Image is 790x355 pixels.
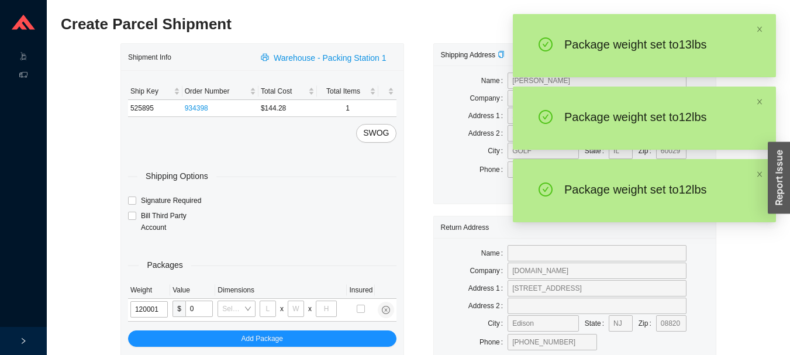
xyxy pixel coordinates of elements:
[564,182,739,197] div: Package weight set to 12 lb s
[242,333,283,344] span: Add Package
[363,126,389,140] span: SWOG
[317,83,379,100] th: Total Items sortable
[258,100,317,117] td: $144.28
[479,161,508,178] label: Phone
[260,301,276,317] input: L
[128,83,182,100] th: Ship Key sortable
[639,315,656,332] label: Zip
[468,280,508,297] label: Address 1
[128,330,396,347] button: Add Package
[468,125,508,142] label: Address 2
[756,98,763,105] span: close
[173,301,185,317] span: $
[378,83,396,100] th: undefined sortable
[136,210,213,233] span: Bill Third Party Account
[488,315,508,332] label: City
[481,245,508,261] label: Name
[308,303,312,315] div: x
[280,303,284,315] div: x
[139,259,191,272] span: Packages
[479,334,508,350] label: Phone
[756,26,763,33] span: close
[585,315,609,332] label: State
[170,282,215,299] th: Value
[539,110,553,126] span: check-circle
[258,83,317,100] th: Total Cost sortable
[468,108,508,124] label: Address 1
[215,282,347,299] th: Dimensions
[470,263,508,279] label: Company
[498,49,505,61] div: Copy
[137,170,216,183] span: Shipping Options
[319,85,368,97] span: Total Items
[20,337,27,344] span: right
[378,302,394,318] button: close-circle
[468,298,508,314] label: Address 2
[316,301,337,317] input: H
[488,143,508,159] label: City
[128,46,254,68] div: Shipment Info
[317,100,379,117] td: 1
[130,85,171,97] span: Ship Key
[498,51,505,58] span: copy
[136,195,206,206] span: Signature Required
[185,104,208,112] a: 934398
[288,301,304,317] input: W
[185,85,247,97] span: Order Number
[539,182,553,199] span: check-circle
[564,110,739,124] div: Package weight set to 12 lb s
[564,37,739,51] div: Package weight set to 13 lb s
[441,51,505,59] span: Shipping Address
[274,51,386,65] span: Warehouse - Packing Station 1
[347,282,375,299] th: Insured
[756,171,763,178] span: close
[182,83,258,100] th: Order Number sortable
[61,14,597,35] h2: Create Parcel Shipment
[128,282,170,299] th: Weight
[128,100,182,117] td: 525895
[470,90,508,106] label: Company
[261,85,306,97] span: Total Cost
[441,216,709,238] div: Return Address
[481,73,508,89] label: Name
[356,124,396,143] button: SWOG
[261,53,271,63] span: printer
[539,37,553,54] span: check-circle
[254,49,396,66] button: printerWarehouse - Packing Station 1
